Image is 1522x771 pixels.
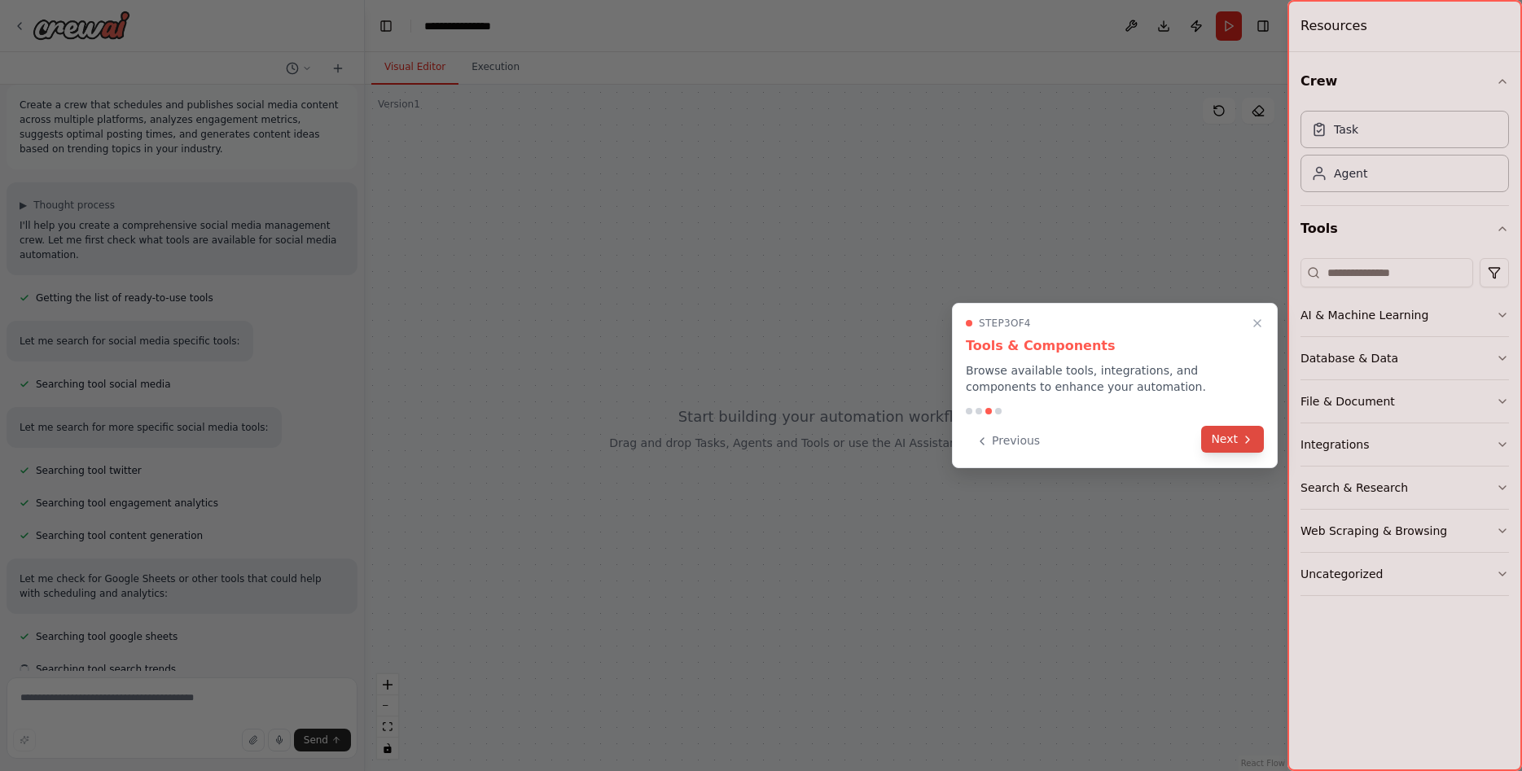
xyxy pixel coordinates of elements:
span: Step 3 of 4 [979,317,1031,330]
button: Hide left sidebar [375,15,397,37]
button: Close walkthrough [1248,313,1267,333]
button: Previous [966,427,1050,454]
p: Browse available tools, integrations, and components to enhance your automation. [966,362,1264,395]
h3: Tools & Components [966,336,1264,356]
button: Next [1201,426,1264,453]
